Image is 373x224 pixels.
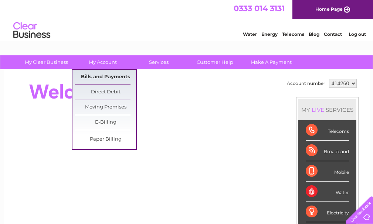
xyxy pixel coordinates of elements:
a: My Clear Business [16,55,77,69]
a: E-Billing [75,115,136,130]
div: Broadband [306,141,349,161]
a: Log out [349,31,366,37]
a: Contact [324,31,342,37]
a: Make A Payment [241,55,302,69]
div: MY SERVICES [298,99,356,120]
td: Account number [285,77,327,90]
img: logo.png [13,19,51,42]
a: Telecoms [282,31,304,37]
a: Water [243,31,257,37]
a: Services [128,55,189,69]
a: Customer Help [184,55,245,69]
a: Energy [261,31,278,37]
a: Paper Billing [75,132,136,147]
a: Direct Debit [75,85,136,100]
a: Blog [309,31,319,37]
div: LIVE [310,106,326,113]
a: Bills and Payments [75,70,136,85]
div: Clear Business is a trading name of Verastar Limited (registered in [GEOGRAPHIC_DATA] No. 3667643... [12,4,362,36]
div: Electricity [306,202,349,222]
div: Mobile [306,161,349,182]
div: Water [306,182,349,202]
div: Telecoms [306,120,349,141]
a: Moving Premises [75,100,136,115]
a: 0333 014 3131 [234,4,285,13]
a: My Account [72,55,133,69]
